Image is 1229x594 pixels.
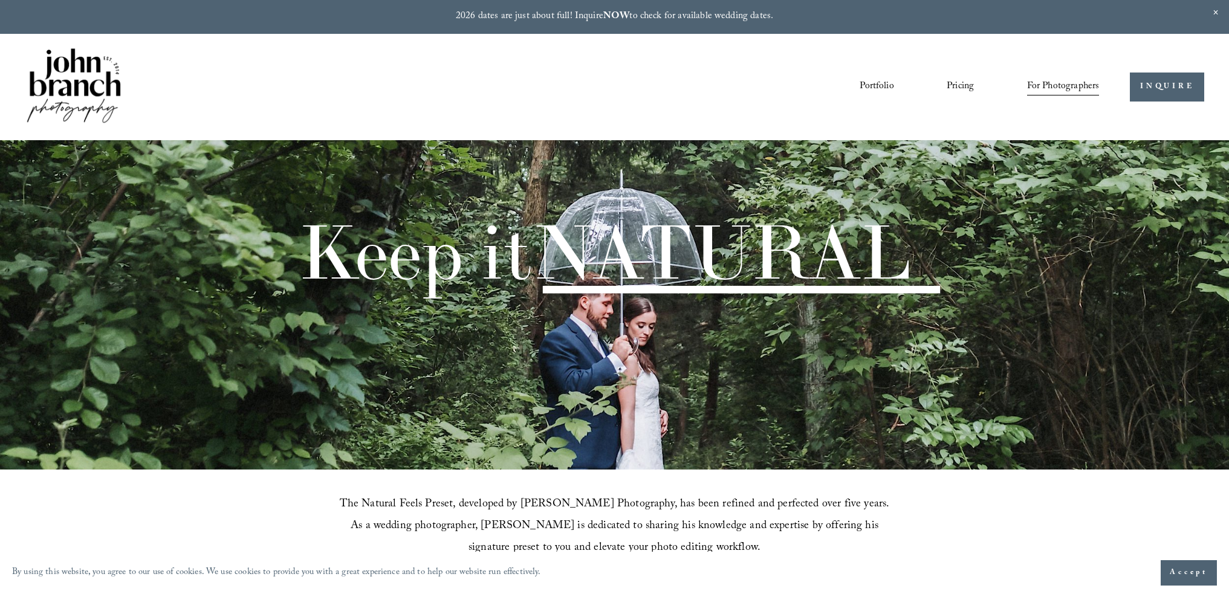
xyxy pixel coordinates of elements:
[947,77,974,97] a: Pricing
[532,204,911,299] span: NATURAL
[1170,567,1208,579] span: Accept
[25,46,123,128] img: John Branch IV Photography
[1130,73,1204,102] a: INQUIRE
[298,215,911,290] h1: Keep it
[1027,77,1100,96] span: For Photographers
[860,77,893,97] a: Portfolio
[1161,560,1217,586] button: Accept
[12,564,541,582] p: By using this website, you agree to our use of cookies. We use cookies to provide you with a grea...
[1027,77,1100,97] a: folder dropdown
[340,496,893,558] span: The Natural Feels Preset, developed by [PERSON_NAME] Photography, has been refined and perfected ...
